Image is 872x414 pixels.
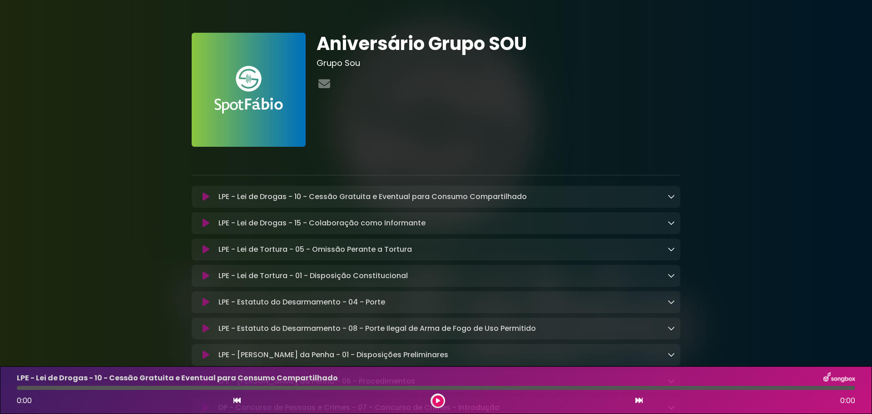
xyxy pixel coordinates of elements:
p: LPE - [PERSON_NAME] da Penha - 01 - Disposições Preliminares [218,349,448,360]
img: songbox-logo-white.png [823,372,855,384]
p: LPE - Lei de Drogas - 10 - Cessão Gratuita e Eventual para Consumo Compartilhado [218,191,527,202]
p: LPE - Estatuto do Desarmamento - 08 - Porte Ilegal de Arma de Fogo de Uso Permitido [218,323,536,334]
p: LPE - Lei de Drogas - 10 - Cessão Gratuita e Eventual para Consumo Compartilhado [17,373,338,384]
h3: Grupo Sou [317,58,680,68]
p: LPE - Lei de Drogas - 15 - Colaboração como Informante [218,218,426,229]
img: FAnVhLgaRSStWruMDZa6 [192,33,306,147]
p: LPE - Lei de Tortura - 05 - Omissão Perante a Tortura [218,244,412,255]
span: 0:00 [840,395,855,406]
p: LPE - Estatuto do Desarmamento - 04 - Porte [218,297,385,308]
p: LPE - Lei de Tortura - 01 - Disposição Constitucional [218,270,408,281]
span: 0:00 [17,395,32,406]
h1: Aniversário Grupo SOU [317,33,680,55]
